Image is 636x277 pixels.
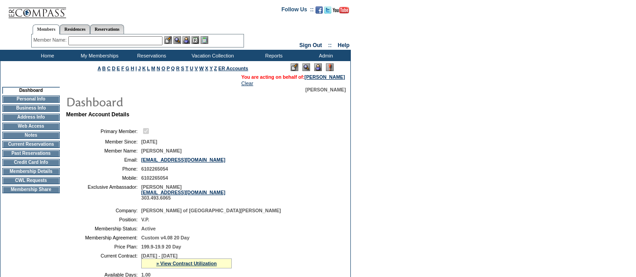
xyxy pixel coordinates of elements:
a: G [125,66,129,71]
td: Member Name: [70,148,138,153]
td: Personal Info [2,96,60,103]
td: Current Reservations [2,141,60,148]
td: Reports [247,50,299,61]
a: H [131,66,134,71]
a: D [112,66,115,71]
a: M [151,66,155,71]
img: Edit Mode [291,63,298,71]
span: You are acting on behalf of: [241,74,345,80]
td: Membership Status: [70,226,138,231]
a: [PERSON_NAME] [305,74,345,80]
a: B [102,66,106,71]
a: U [190,66,193,71]
span: Custom v4.08 20 Day [141,235,190,240]
td: Membership Agreement: [70,235,138,240]
a: Y [210,66,213,71]
td: Reservations [124,50,177,61]
a: Help [338,42,349,48]
td: Mobile: [70,175,138,181]
a: X [205,66,208,71]
a: Clear [241,81,253,86]
td: Member Since: [70,139,138,144]
a: S [181,66,184,71]
span: 6102265054 [141,166,168,172]
a: T [186,66,189,71]
a: P [167,66,170,71]
a: N [157,66,160,71]
a: Subscribe to our YouTube Channel [333,9,349,14]
td: Vacation Collection [177,50,247,61]
img: Subscribe to our YouTube Channel [333,7,349,14]
td: Phone: [70,166,138,172]
a: W [199,66,204,71]
a: R [176,66,180,71]
img: Log Concern/Member Elevation [326,63,334,71]
span: [DATE] - [DATE] [141,253,177,258]
a: A [98,66,101,71]
a: O [162,66,165,71]
a: F [121,66,124,71]
a: E [117,66,120,71]
span: 199.9-19.9 20 Day [141,244,181,249]
td: Exclusive Ambassador: [70,184,138,201]
a: Members [33,24,60,34]
span: [PERSON_NAME] of [GEOGRAPHIC_DATA][PERSON_NAME] [141,208,281,213]
a: [EMAIL_ADDRESS][DOMAIN_NAME] [141,157,225,162]
a: C [107,66,110,71]
span: :: [328,42,332,48]
img: View [173,36,181,44]
img: Become our fan on Facebook [316,6,323,14]
td: Current Contract: [70,253,138,268]
img: pgTtlDashboard.gif [66,92,247,110]
img: View Mode [302,63,310,71]
span: V.P. [141,217,149,222]
td: Business Info [2,105,60,112]
img: Follow us on Twitter [324,6,331,14]
span: [PERSON_NAME] [141,148,182,153]
a: K [142,66,146,71]
td: Membership Share [2,186,60,193]
b: Member Account Details [66,111,129,118]
span: 6102265054 [141,175,168,181]
span: [PERSON_NAME] [306,87,346,92]
a: Q [171,66,175,71]
a: Follow us on Twitter [324,9,331,14]
a: V [195,66,198,71]
td: Address Info [2,114,60,121]
img: b_edit.gif [164,36,172,44]
a: I [135,66,137,71]
a: » View Contract Utilization [156,261,217,266]
a: L [147,66,150,71]
td: Price Plan: [70,244,138,249]
td: Past Reservations [2,150,60,157]
td: Dashboard [2,87,60,94]
a: Z [214,66,217,71]
a: Become our fan on Facebook [316,9,323,14]
a: Reservations [90,24,124,34]
a: J [138,66,141,71]
td: Web Access [2,123,60,130]
span: [DATE] [141,139,157,144]
span: Active [141,226,156,231]
td: Credit Card Info [2,159,60,166]
td: Notes [2,132,60,139]
td: Primary Member: [70,127,138,135]
span: [PERSON_NAME] 303.493.6065 [141,184,225,201]
td: Email: [70,157,138,162]
td: Follow Us :: [282,5,314,16]
td: CWL Requests [2,177,60,184]
img: Reservations [191,36,199,44]
a: [EMAIL_ADDRESS][DOMAIN_NAME] [141,190,225,195]
td: Membership Details [2,168,60,175]
img: Impersonate [314,63,322,71]
img: b_calculator.gif [201,36,208,44]
a: Residences [60,24,90,34]
img: Impersonate [182,36,190,44]
td: Company: [70,208,138,213]
a: ER Accounts [218,66,248,71]
div: Member Name: [33,36,68,44]
a: Sign Out [299,42,322,48]
td: Position: [70,217,138,222]
td: Admin [299,50,351,61]
td: Home [20,50,72,61]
